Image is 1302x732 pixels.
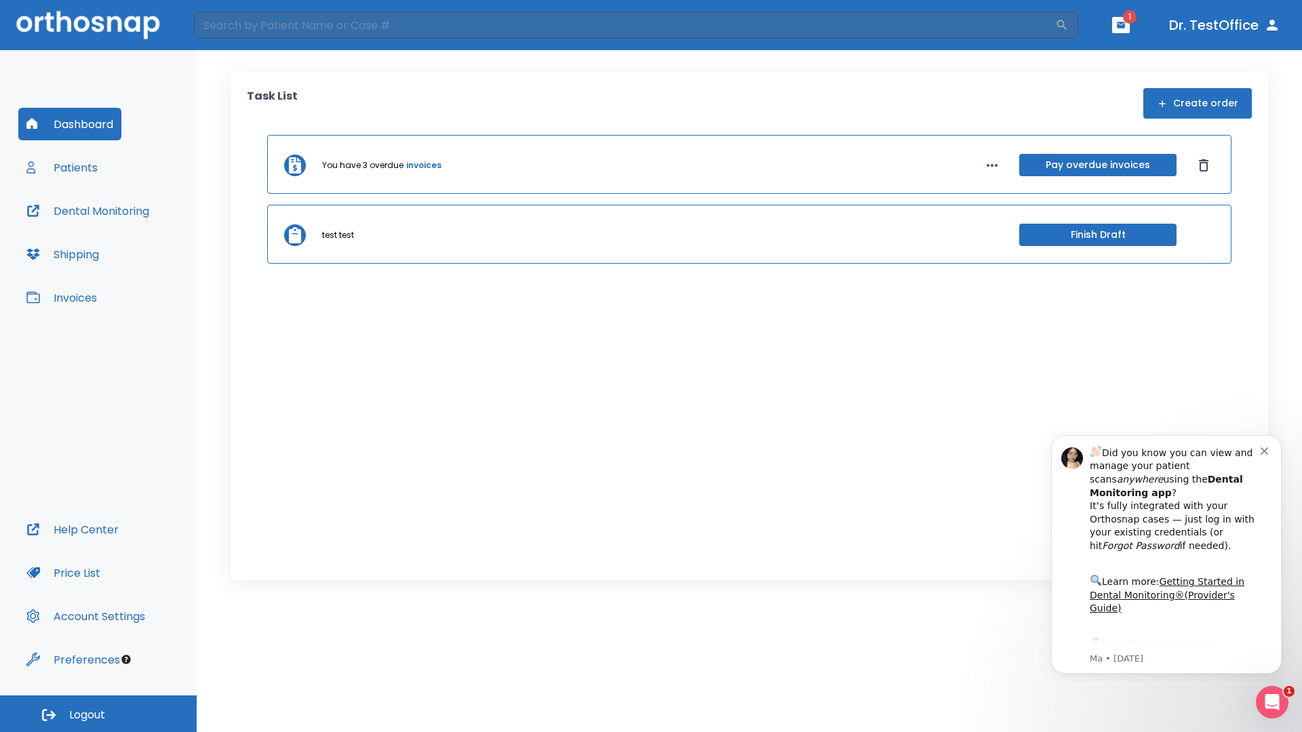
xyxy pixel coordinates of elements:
[59,216,180,241] a: App Store
[1193,155,1215,176] button: Dismiss
[18,108,121,140] button: Dashboard
[1284,686,1295,697] span: 1
[1164,13,1286,37] button: Dr. TestOffice
[69,708,105,723] span: Logout
[1019,154,1177,176] button: Pay overdue invoices
[18,600,153,632] button: Account Settings
[230,21,241,32] button: Dismiss notification
[322,159,403,171] p: You have 3 overdue
[1019,224,1177,246] button: Finish Draft
[120,653,132,666] div: Tooltip anchor
[16,11,160,39] img: Orthosnap
[322,229,354,241] p: test test
[18,643,128,676] button: Preferences
[18,238,107,270] button: Shipping
[1143,88,1252,119] button: Create order
[59,213,230,282] div: Download the app: | ​ Let us know if you need help getting started!
[247,88,298,119] p: Task List
[1256,686,1288,718] iframe: Intercom live chat
[1031,423,1302,682] iframe: Intercom notifications message
[406,159,441,171] a: invoices
[194,12,1055,39] input: Search by Patient Name or Case #
[59,230,230,242] p: Message from Ma, sent 6w ago
[18,195,157,227] button: Dental Monitoring
[18,513,127,546] button: Help Center
[18,281,105,314] button: Invoices
[18,151,106,184] button: Patients
[1123,10,1137,24] span: 1
[18,556,108,589] button: Price List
